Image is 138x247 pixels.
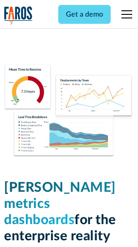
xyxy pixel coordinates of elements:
[4,6,33,25] img: Logo of the analytics and reporting company Faros.
[4,65,134,158] img: Dora Metrics Dashboard
[4,181,116,227] span: [PERSON_NAME] metrics dashboards
[4,6,33,25] a: home
[58,5,111,24] a: Get a demo
[4,180,134,244] h1: for the enterprise reality
[116,4,134,25] div: menu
